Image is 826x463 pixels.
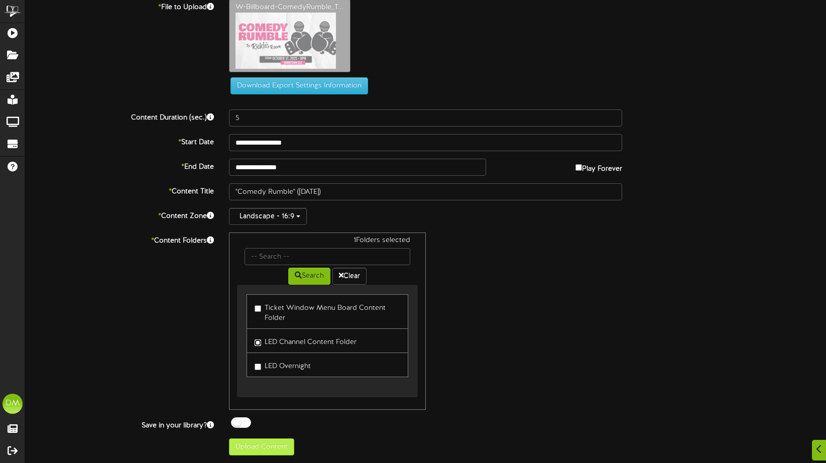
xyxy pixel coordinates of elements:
label: Content Title [18,183,221,197]
input: LED Channel Content Folder [255,339,261,346]
label: LED Overnight [255,358,311,372]
input: Ticket Window Menu Board Content Folder [255,305,261,312]
label: Content Duration (sec.) [18,109,221,123]
button: Clear [332,268,367,285]
label: Ticket Window Menu Board Content Folder [255,300,400,323]
label: Save in your library? [18,417,221,431]
div: DM [3,394,23,414]
button: Search [288,268,330,285]
label: Start Date [18,134,221,148]
input: LED Overnight [255,364,261,370]
label: Play Forever [575,159,622,174]
input: Play Forever [575,164,582,171]
div: 1 Folders selected [237,236,417,248]
label: End Date [18,159,221,172]
button: Upload Content [229,438,294,455]
label: LED Channel Content Folder [255,334,357,348]
label: Content Folders [18,233,221,246]
button: Download Export Settings Information [230,77,368,94]
button: Landscape - 16:9 [229,208,307,225]
label: Content Zone [18,208,221,221]
a: Download Export Settings Information [225,82,368,90]
input: Title of this Content [229,183,622,200]
input: -- Search -- [245,248,410,265]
